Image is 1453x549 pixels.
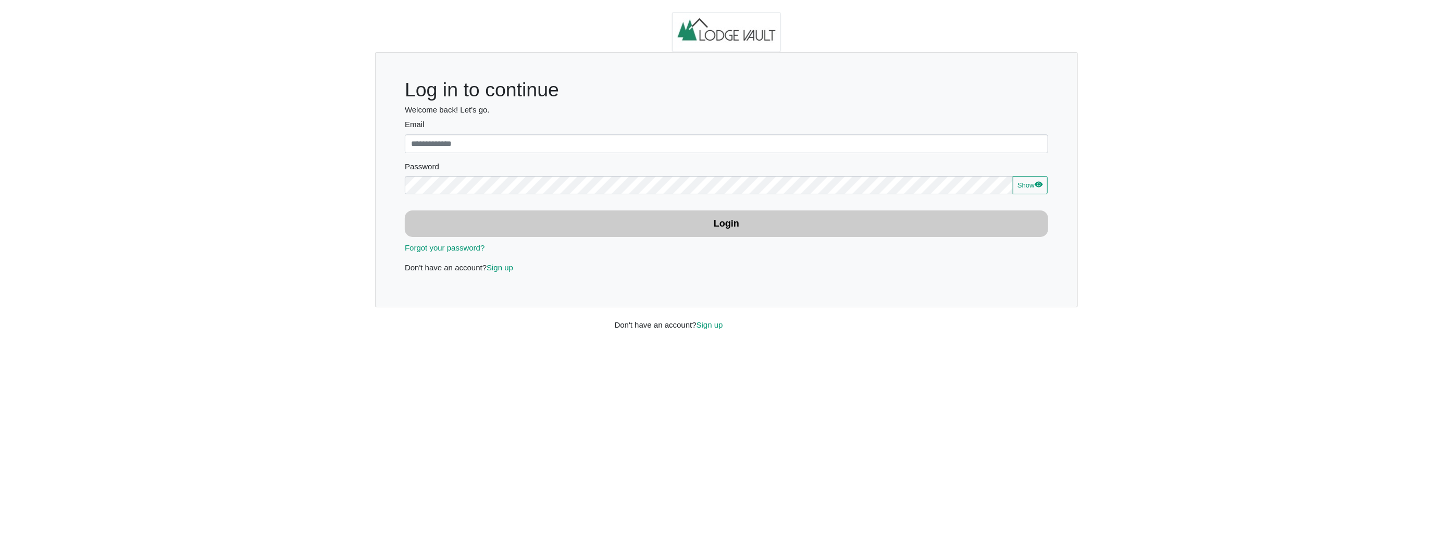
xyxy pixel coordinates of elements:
label: Email [405,119,1048,131]
img: logo.2b93711c.jpg [672,12,781,53]
p: Don't have an account? [405,262,1048,274]
button: Login [405,210,1048,237]
h6: Welcome back! Let's go. [405,105,1048,115]
button: Showeye fill [1013,176,1047,195]
a: Sign up [487,263,513,272]
a: Sign up [697,320,723,329]
div: Don't have an account? [607,307,847,331]
h1: Log in to continue [405,78,1048,102]
legend: Password [405,161,1048,176]
svg: eye fill [1035,180,1043,189]
a: Forgot your password? [405,243,485,252]
b: Login [714,218,739,229]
